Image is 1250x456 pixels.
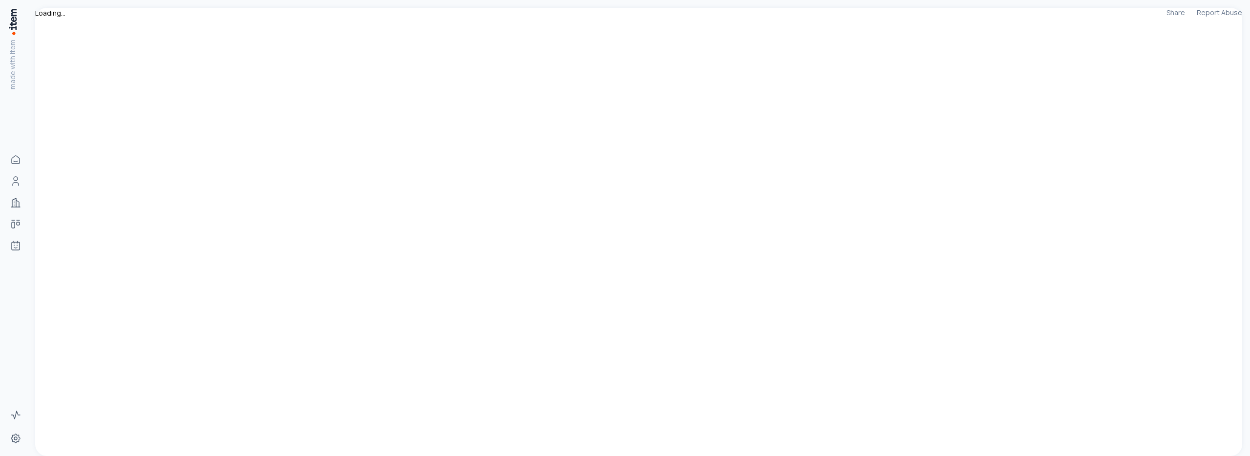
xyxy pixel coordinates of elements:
a: People [6,171,25,191]
a: Companies [6,193,25,212]
img: Item Brain Logo [8,8,18,36]
a: made with item [8,8,18,89]
div: Loading... [35,8,1242,19]
a: Deals [6,214,25,234]
p: made with item [8,40,18,89]
a: Settings [6,429,25,448]
a: Report Abuse [1197,8,1242,18]
a: Agents [6,236,25,255]
a: Activity [6,405,25,425]
a: Home [6,150,25,169]
button: Share [1167,8,1185,18]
